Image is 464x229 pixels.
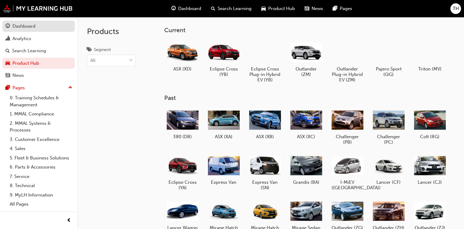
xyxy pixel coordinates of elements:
h5: Lancer (CF) [373,179,405,185]
a: search-iconSearch Learning [206,2,256,15]
a: News [2,70,75,81]
a: Challenger (PC) [370,107,407,147]
span: down-icon [129,57,133,65]
a: I-MiEV ([GEOGRAPHIC_DATA]) [329,152,366,193]
a: Dashboard [2,21,75,32]
h2: Products [87,27,136,36]
a: Eclipse Cross (YB) [205,39,242,79]
a: Outlander Plug-in Hybrid EV (ZM) [329,39,366,85]
span: tags-icon [87,47,92,53]
h5: Eclipse Cross Plug-in Hybrid EV (YB) [249,66,281,83]
h5: Triton (MV) [414,66,446,72]
a: Express Van [205,152,242,187]
span: Dashboard [178,5,201,12]
a: Colt (RG) [412,107,448,142]
a: 9. MyLH Information [7,190,75,200]
span: car-icon [261,5,266,12]
div: Search Learning [12,47,46,54]
h5: I-MiEV ([GEOGRAPHIC_DATA]) [332,179,363,190]
div: Dashboard [12,23,35,30]
h5: Colt (RG) [414,134,446,139]
span: news-icon [305,5,309,12]
span: chart-icon [5,36,10,42]
a: 0. Training Schedules & Management [7,93,75,109]
a: 6. Parts & Accessories [7,162,75,172]
a: All Pages [7,200,75,209]
a: guage-iconDashboard [166,2,206,15]
a: Analytics [2,33,75,44]
a: 4. Sales [7,144,75,153]
h5: Pajero Sport (QG) [373,66,405,77]
a: 1. MMAL Compliance [7,109,75,119]
span: Product Hub [268,5,295,12]
a: ASX (XB) [247,107,283,142]
span: news-icon [5,73,10,78]
button: Pages [2,82,75,94]
div: Pages [12,84,25,91]
h5: ASX (XA) [208,134,240,139]
span: Search Learning [218,5,252,12]
h5: 380 (DB) [167,134,199,139]
span: prev-icon [67,217,71,224]
a: Eclipse Cross (YA) [164,152,201,193]
a: car-iconProduct Hub [256,2,300,15]
a: Express Van (SN) [247,152,283,193]
a: Challenger (PB) [329,107,366,147]
button: DashboardAnalyticsSearch LearningProduct HubNews [2,19,75,82]
a: Pajero Sport (QG) [370,39,407,79]
a: Grandis (BA) [288,152,324,187]
a: news-iconNews [300,2,328,15]
div: Analytics [12,35,31,42]
h5: ASX (XD) [167,66,199,72]
span: TH [453,5,459,12]
a: 8. Technical [7,181,75,190]
h5: Grandis (BA) [290,179,322,185]
a: Search Learning [2,45,75,56]
span: search-icon [211,5,215,12]
h5: Outlander Plug-in Hybrid EV (ZM) [332,66,363,83]
span: News [312,5,323,12]
a: 2. MMAL Systems & Processes [7,119,75,135]
h3: Current [164,27,454,34]
span: pages-icon [333,5,337,12]
a: 380 (DB) [164,107,201,142]
span: search-icon [5,48,10,54]
h3: Past [164,94,454,101]
a: 3. Customer Excellence [7,135,75,144]
div: Segment [94,47,111,53]
span: Pages [340,5,352,12]
span: guage-icon [171,5,176,12]
a: ASX (XD) [164,39,201,74]
h5: Outlander (ZM) [290,66,322,77]
h5: ASX (XB) [249,134,281,139]
a: Eclipse Cross Plug-in Hybrid EV (YB) [247,39,283,85]
span: guage-icon [5,24,10,29]
span: pages-icon [5,85,10,91]
div: All [90,57,95,64]
div: News [12,72,24,79]
a: Triton (MV) [412,39,448,74]
a: Outlander (ZM) [288,39,324,79]
button: TH [450,3,461,14]
h5: Lancer (CJ) [414,179,446,185]
h5: Express Van [208,179,240,185]
span: up-icon [68,84,72,92]
img: mmal [3,5,73,12]
span: car-icon [5,61,10,66]
h5: ASX (XC) [290,134,322,139]
a: Lancer (CF) [370,152,407,187]
a: 7. Service [7,172,75,181]
h5: Challenger (PB) [332,134,363,145]
h5: Express Van (SN) [249,179,281,190]
a: 5. Fleet & Business Solutions [7,153,75,163]
a: ASX (XA) [205,107,242,142]
a: pages-iconPages [328,2,357,15]
a: ASX (XC) [288,107,324,142]
a: Lancer (CJ) [412,152,448,187]
h5: Eclipse Cross (YB) [208,66,240,77]
h5: Eclipse Cross (YA) [167,179,199,190]
h5: Challenger (PC) [373,134,405,145]
a: Product Hub [2,58,75,69]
